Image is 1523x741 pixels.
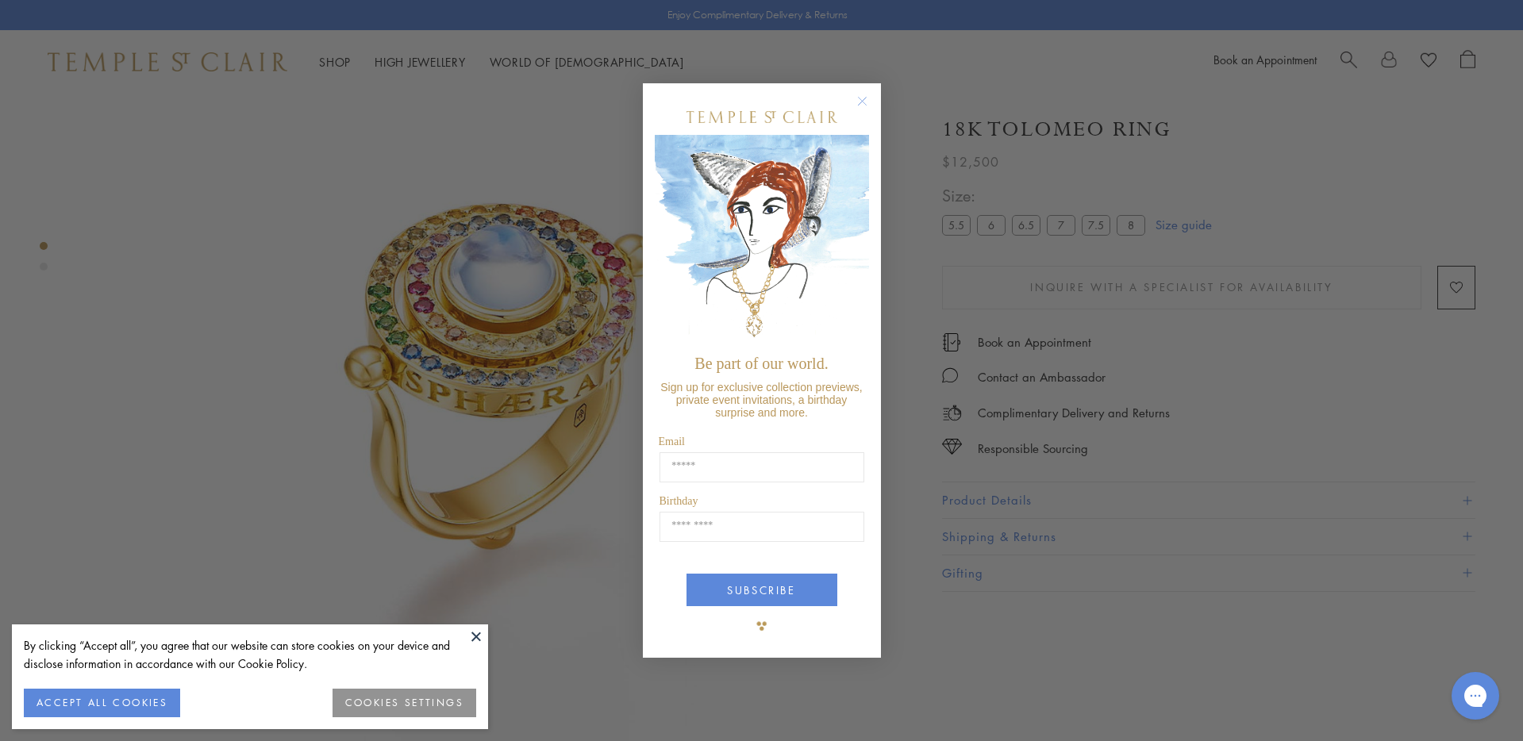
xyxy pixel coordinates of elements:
[333,689,476,717] button: COOKIES SETTINGS
[687,574,837,606] button: SUBSCRIBE
[24,636,476,673] div: By clicking “Accept all”, you agree that our website can store cookies on your device and disclos...
[660,381,862,419] span: Sign up for exclusive collection previews, private event invitations, a birthday surprise and more.
[659,436,685,447] span: Email
[860,99,880,119] button: Close dialog
[694,355,828,372] span: Be part of our world.
[655,135,869,347] img: c4a9eb12-d91a-4d4a-8ee0-386386f4f338.jpeg
[746,610,778,642] img: TSC
[1444,666,1507,725] iframe: Gorgias live chat messenger
[660,495,698,507] span: Birthday
[687,111,837,123] img: Temple St. Clair
[24,689,180,717] button: ACCEPT ALL COOKIES
[660,452,864,482] input: Email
